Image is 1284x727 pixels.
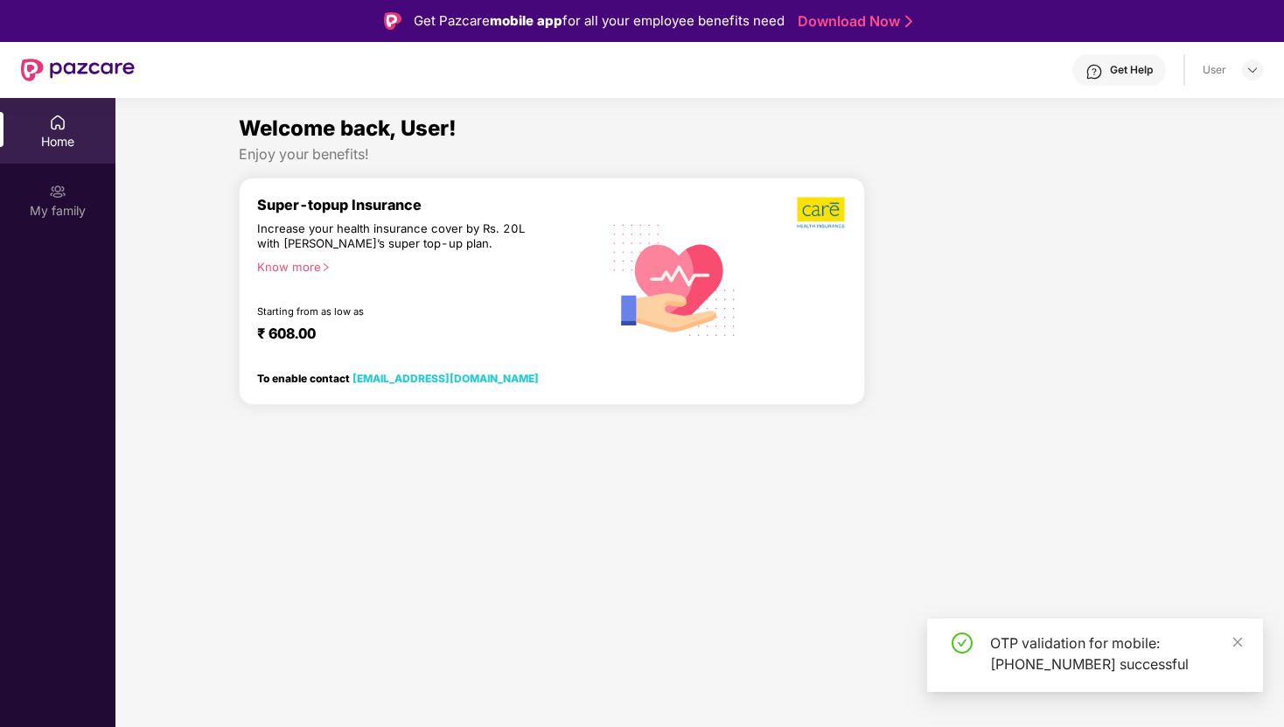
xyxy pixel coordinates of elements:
div: ₹ 608.00 [257,325,583,346]
strong: mobile app [490,12,562,29]
img: Logo [384,12,401,30]
span: Welcome back, User! [239,115,457,141]
div: To enable contact [257,372,539,384]
div: Increase your health insurance cover by Rs. 20L with [PERSON_NAME]’s super top-up plan. [257,221,526,252]
div: Enjoy your benefits! [239,145,1161,164]
img: svg+xml;base64,PHN2ZyBpZD0iSGVscC0zMngzMiIgeG1sbnM9Imh0dHA6Ly93d3cudzMub3JnLzIwMDAvc3ZnIiB3aWR0aD... [1085,63,1103,80]
span: check-circle [952,633,973,654]
div: Get Help [1110,63,1153,77]
a: Download Now [798,12,907,31]
div: Starting from as low as [257,305,527,318]
div: Super-topup Insurance [257,196,601,213]
img: New Pazcare Logo [21,59,135,81]
img: svg+xml;base64,PHN2ZyBpZD0iSG9tZSIgeG1sbnM9Imh0dHA6Ly93d3cudzMub3JnLzIwMDAvc3ZnIiB3aWR0aD0iMjAiIG... [49,114,66,131]
img: b5dec4f62d2307b9de63beb79f102df3.png [797,196,847,229]
img: svg+xml;base64,PHN2ZyB3aWR0aD0iMjAiIGhlaWdodD0iMjAiIHZpZXdCb3g9IjAgMCAyMCAyMCIgZmlsbD0ibm9uZSIgeG... [49,183,66,200]
a: [EMAIL_ADDRESS][DOMAIN_NAME] [352,372,539,385]
div: User [1203,63,1226,77]
div: OTP validation for mobile: [PHONE_NUMBER] successful [990,633,1242,675]
span: close [1232,636,1244,648]
span: right [321,262,331,272]
div: Know more [257,260,590,272]
img: svg+xml;base64,PHN2ZyBpZD0iRHJvcGRvd24tMzJ4MzIiIHhtbG5zPSJodHRwOi8vd3d3LnczLm9yZy8yMDAwL3N2ZyIgd2... [1246,63,1260,77]
img: svg+xml;base64,PHN2ZyB4bWxucz0iaHR0cDovL3d3dy53My5vcmcvMjAwMC9zdmciIHhtbG5zOnhsaW5rPSJodHRwOi8vd3... [601,204,749,353]
div: Get Pazcare for all your employee benefits need [414,10,785,31]
img: Stroke [905,12,912,31]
